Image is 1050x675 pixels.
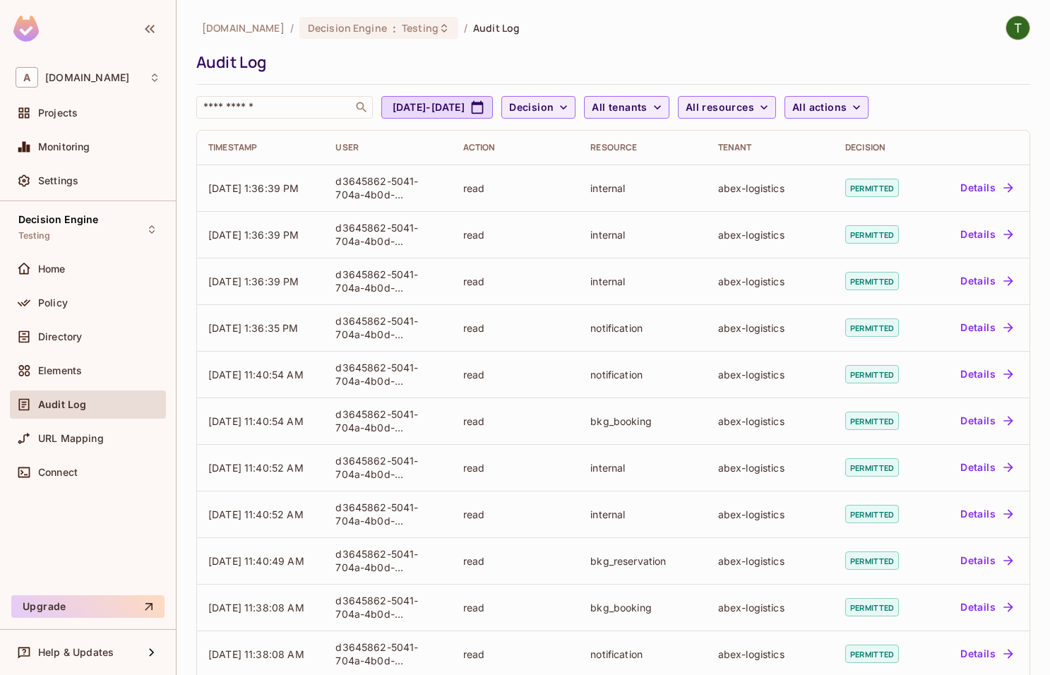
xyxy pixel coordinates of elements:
[686,99,754,117] span: All resources
[290,21,294,35] li: /
[590,601,695,614] div: bkg_booking
[845,225,899,244] span: permitted
[955,410,1018,432] button: Details
[509,99,554,117] span: Decision
[335,407,440,434] div: d3645862-5041-704a-4b0d-dbb556f982c0
[18,214,98,225] span: Decision Engine
[208,142,313,153] div: Timestamp
[208,182,299,194] span: [DATE] 1:36:39 PM
[718,508,823,521] div: abex-logistics
[335,314,440,341] div: d3645862-5041-704a-4b0d-dbb556f982c0
[38,141,90,153] span: Monitoring
[402,21,439,35] span: Testing
[955,503,1018,525] button: Details
[335,454,440,481] div: d3645862-5041-704a-4b0d-dbb556f982c0
[792,99,847,117] span: All actions
[590,368,695,381] div: notification
[463,275,568,288] div: read
[38,107,78,119] span: Projects
[335,221,440,248] div: d3645862-5041-704a-4b0d-dbb556f982c0
[208,555,304,567] span: [DATE] 11:40:49 AM
[18,230,50,241] span: Testing
[718,368,823,381] div: abex-logistics
[335,174,440,201] div: d3645862-5041-704a-4b0d-dbb556f982c0
[718,275,823,288] div: abex-logistics
[392,23,397,34] span: :
[463,508,568,521] div: read
[208,322,299,334] span: [DATE] 1:36:35 PM
[845,179,899,197] span: permitted
[678,96,776,119] button: All resources
[718,228,823,241] div: abex-logistics
[13,16,39,42] img: SReyMgAAAABJRU5ErkJggg==
[845,505,899,523] span: permitted
[335,268,440,294] div: d3645862-5041-704a-4b0d-dbb556f982c0
[584,96,669,119] button: All tenants
[718,321,823,335] div: abex-logistics
[955,596,1018,619] button: Details
[335,640,440,667] div: d3645862-5041-704a-4b0d-dbb556f982c0
[202,21,285,35] span: the active workspace
[590,142,695,153] div: Resource
[38,467,78,478] span: Connect
[590,647,695,661] div: notification
[718,461,823,474] div: abex-logistics
[463,601,568,614] div: read
[955,643,1018,665] button: Details
[196,52,1023,73] div: Audit Log
[208,462,304,474] span: [DATE] 11:40:52 AM
[464,21,467,35] li: /
[38,297,68,309] span: Policy
[335,594,440,621] div: d3645862-5041-704a-4b0d-dbb556f982c0
[501,96,575,119] button: Decision
[590,181,695,195] div: internal
[463,461,568,474] div: read
[590,275,695,288] div: internal
[38,263,66,275] span: Home
[590,321,695,335] div: notification
[955,316,1018,339] button: Details
[38,399,86,410] span: Audit Log
[208,648,304,660] span: [DATE] 11:38:08 AM
[38,647,114,658] span: Help & Updates
[381,96,493,119] button: [DATE]-[DATE]
[845,142,914,153] div: Decision
[590,508,695,521] div: internal
[335,547,440,574] div: d3645862-5041-704a-4b0d-dbb556f982c0
[955,177,1018,199] button: Details
[463,554,568,568] div: read
[335,361,440,388] div: d3645862-5041-704a-4b0d-dbb556f982c0
[718,554,823,568] div: abex-logistics
[45,72,129,83] span: Workspace: abclojistik.com
[38,365,82,376] span: Elements
[955,549,1018,572] button: Details
[718,142,823,153] div: Tenant
[208,229,299,241] span: [DATE] 1:36:39 PM
[463,142,568,153] div: Action
[1006,16,1030,40] img: Taha ÇEKEN
[590,414,695,428] div: bkg_booking
[16,67,38,88] span: A
[718,601,823,614] div: abex-logistics
[463,647,568,661] div: read
[208,602,304,614] span: [DATE] 11:38:08 AM
[208,275,299,287] span: [DATE] 1:36:39 PM
[463,368,568,381] div: read
[845,412,899,430] span: permitted
[718,181,823,195] div: abex-logistics
[335,501,440,527] div: d3645862-5041-704a-4b0d-dbb556f982c0
[592,99,647,117] span: All tenants
[38,433,104,444] span: URL Mapping
[463,181,568,195] div: read
[784,96,869,119] button: All actions
[718,647,823,661] div: abex-logistics
[718,414,823,428] div: abex-logistics
[208,415,304,427] span: [DATE] 11:40:54 AM
[845,645,899,663] span: permitted
[335,142,440,153] div: User
[845,272,899,290] span: permitted
[955,270,1018,292] button: Details
[463,321,568,335] div: read
[955,456,1018,479] button: Details
[845,318,899,337] span: permitted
